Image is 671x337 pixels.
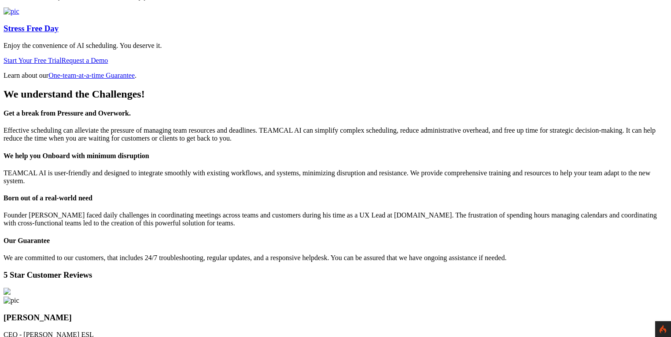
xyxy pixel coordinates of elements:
h4: Born out of a real-world need [4,194,667,202]
img: pic [4,7,19,15]
h4: Our Guarantee [4,237,667,245]
p: Enjoy the convenience of AI scheduling. You deserve it. [4,42,667,50]
img: pic [4,297,19,304]
p: We are committed to our customers, that includes 24/7 troubleshooting, regular updates, and a res... [4,254,667,262]
img: 5-stars-transparent-png-5.png [4,288,11,295]
h4: Get a break from Pressure and Overwork. [4,109,667,117]
h4: We help you Onboard with minimum disruption [4,152,667,160]
a: Start Your Free Trial [4,57,62,64]
a: One-team-at-a-time Guarantee [48,72,135,79]
p: Learn about our . [4,72,667,80]
h3: [PERSON_NAME] [4,313,667,323]
h2: We understand the Challenges! [4,88,667,100]
p: TEAMCAL AI is user-friendly and designed to integrate smoothly with existing workflows, and syste... [4,169,667,185]
p: Founder [PERSON_NAME] faced daily challenges in coordinating meetings across teams and customers ... [4,211,667,227]
a: Request a Demo [62,57,108,64]
h3: 5 Star Customer Reviews [4,270,667,280]
a: Stress Free Day [4,24,59,33]
p: Effective scheduling can alleviate the pressure of managing team resources and deadlines. TEAMCAL... [4,127,667,142]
